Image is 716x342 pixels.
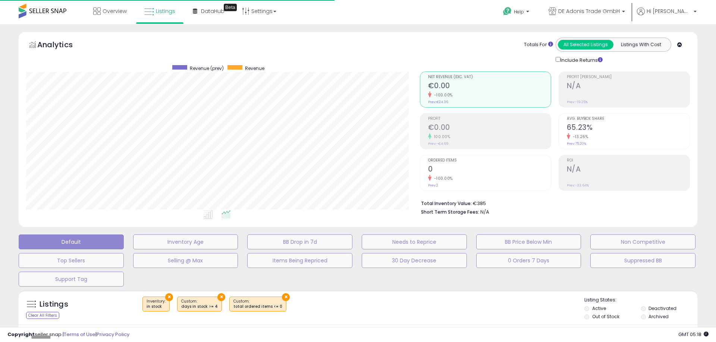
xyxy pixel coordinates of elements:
small: Prev: -19.25% [567,100,588,104]
small: -100.00% [431,176,453,181]
button: 0 Orders 7 Days [476,253,581,268]
span: DataHub [201,7,224,15]
h2: N/A [567,165,690,175]
button: BB Drop in 7d [247,234,352,249]
span: Help [514,9,524,15]
h2: €0.00 [428,81,551,92]
button: Non Competitive [590,234,695,249]
span: Revenue (prev) [190,65,224,71]
a: Hi [PERSON_NAME] [637,7,697,24]
div: Totals For [524,41,553,48]
span: Overview [103,7,127,15]
button: Inventory Age [133,234,238,249]
small: -13.26% [570,134,588,140]
small: 100.00% [431,134,450,140]
h5: Analytics [37,39,87,52]
button: 30 Day Decrease [362,253,467,268]
small: Prev: -€4.69 [428,141,449,146]
span: N/A [480,208,489,215]
button: Top Sellers [19,253,124,268]
small: Prev: 75.20% [567,141,586,146]
div: seller snap | | [7,331,129,338]
span: Profit [428,117,551,121]
small: Prev: 2 [428,183,438,188]
h2: €0.00 [428,123,551,133]
span: Hi [PERSON_NAME] [647,7,691,15]
span: Listings [156,7,175,15]
span: ROI [567,159,690,163]
span: Ordered Items [428,159,551,163]
button: Default [19,234,124,249]
small: Prev: -33.64% [567,183,589,188]
a: Help [497,1,537,24]
span: DE Adonis Trade GmbH [558,7,620,15]
li: €385 [421,198,684,207]
button: BB Price Below Min [476,234,581,249]
small: -100.00% [431,92,453,98]
small: Prev: €24.36 [428,100,448,104]
strong: Copyright [7,331,35,338]
h2: N/A [567,81,690,92]
div: Include Returns [550,55,612,64]
button: Suppressed BB [590,253,695,268]
h2: 65.23% [567,123,690,133]
span: Revenue [245,65,264,71]
button: Needs to Reprice [362,234,467,249]
i: Get Help [503,7,512,16]
b: Total Inventory Value: [421,200,472,207]
b: Short Term Storage Fees: [421,209,479,215]
h2: 0 [428,165,551,175]
button: Selling @ Max [133,253,238,268]
button: Support Tag [19,272,124,287]
div: Tooltip anchor [224,4,237,11]
button: All Selected Listings [558,40,613,49]
span: Avg. Buybox Share [567,117,690,121]
span: Profit [PERSON_NAME] [567,75,690,79]
span: Net Revenue (Exc. VAT) [428,75,551,79]
button: Items Being Repriced [247,253,352,268]
button: Listings With Cost [613,40,669,49]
